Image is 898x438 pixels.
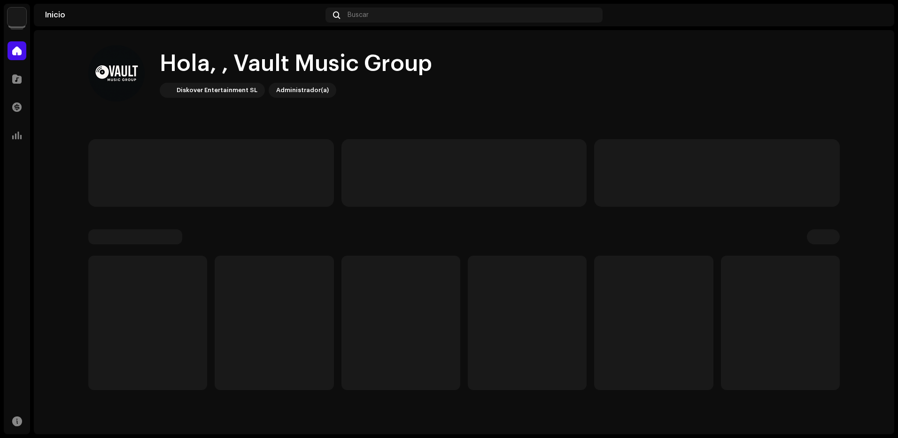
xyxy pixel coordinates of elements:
[88,45,145,102] img: 3718180b-543c-409b-9d38-e6f15616a0e2
[160,49,432,79] div: Hola, , Vault Music Group
[8,8,26,26] img: 297a105e-aa6c-4183-9ff4-27133c00f2e2
[45,11,322,19] div: Inicio
[348,11,369,19] span: Buscar
[276,85,329,96] div: Administrador(a)
[177,85,257,96] div: Diskover Entertainment SL
[868,8,883,23] img: 3718180b-543c-409b-9d38-e6f15616a0e2
[162,85,173,96] img: 297a105e-aa6c-4183-9ff4-27133c00f2e2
